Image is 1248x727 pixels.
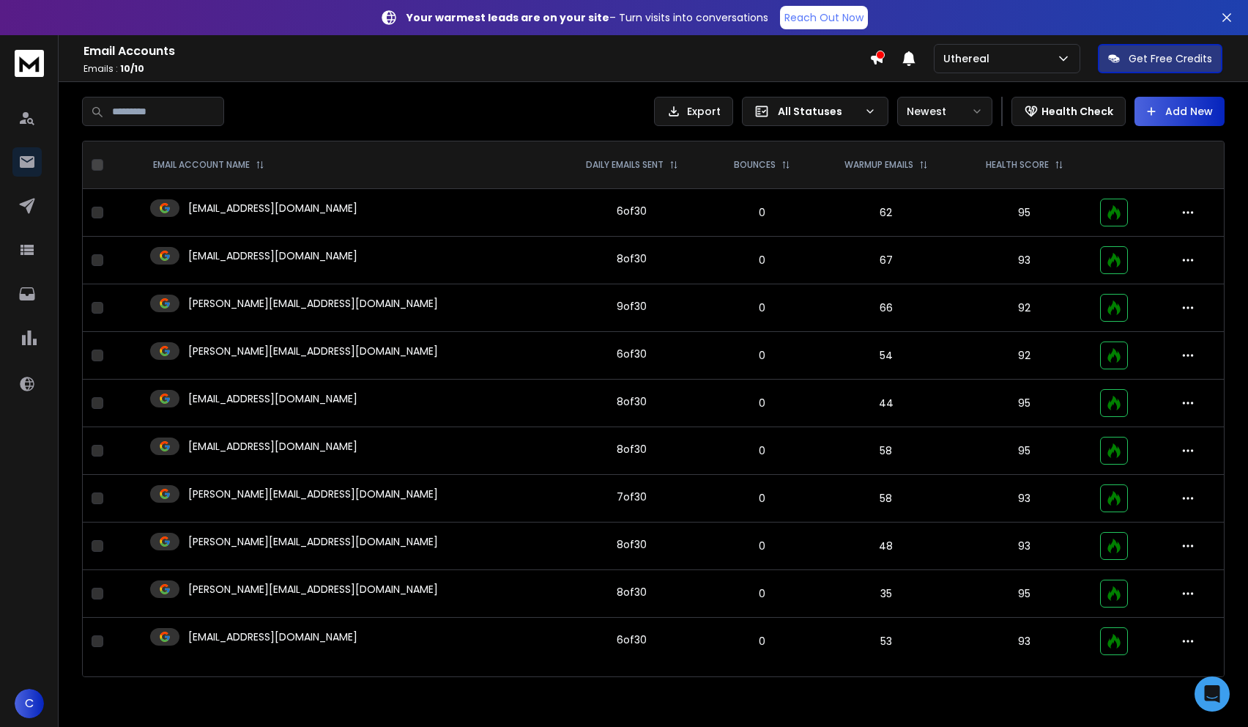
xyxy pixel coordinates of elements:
p: [EMAIL_ADDRESS][DOMAIN_NAME] [188,248,357,263]
div: 8 of 30 [617,251,647,266]
p: 0 [718,253,806,267]
td: 48 [815,523,957,570]
td: 67 [815,237,957,284]
p: Reach Out Now [784,10,863,25]
p: 0 [718,348,806,363]
button: Get Free Credits [1098,44,1222,73]
p: [PERSON_NAME][EMAIL_ADDRESS][DOMAIN_NAME] [188,534,438,549]
td: 92 [957,332,1091,380]
strong: Your warmest leads are on your site [406,10,609,25]
p: [EMAIL_ADDRESS][DOMAIN_NAME] [188,439,357,454]
p: Get Free Credits [1129,51,1212,66]
div: 6 of 30 [617,204,647,218]
p: [EMAIL_ADDRESS][DOMAIN_NAME] [188,630,357,644]
td: 95 [957,189,1091,237]
p: WARMUP EMAILS [844,159,913,171]
div: 7 of 30 [617,490,647,504]
td: 53 [815,618,957,665]
p: [PERSON_NAME][EMAIL_ADDRESS][DOMAIN_NAME] [188,582,438,597]
td: 93 [957,618,1091,665]
td: 54 [815,332,957,380]
p: 0 [718,443,806,458]
div: 8 of 30 [617,442,647,457]
button: C [15,689,44,718]
p: Health Check [1041,104,1113,119]
td: 92 [957,284,1091,332]
td: 95 [957,380,1091,427]
p: 0 [718,634,806,649]
p: Uthereal [943,51,995,66]
p: 0 [718,491,806,506]
td: 66 [815,284,957,332]
a: Reach Out Now [780,6,868,29]
p: – Turn visits into conversations [406,10,768,25]
p: 0 [718,205,806,220]
div: 8 of 30 [617,537,647,552]
p: BOUNCES [734,159,776,171]
p: HEALTH SCORE [986,159,1049,171]
p: 0 [718,396,806,410]
button: Export [654,97,733,126]
td: 93 [957,523,1091,570]
p: 0 [718,300,806,315]
div: 6 of 30 [617,632,647,647]
img: logo [15,50,44,77]
p: [PERSON_NAME][EMAIL_ADDRESS][DOMAIN_NAME] [188,344,438,358]
p: 0 [718,539,806,553]
h1: Email Accounts [83,43,869,60]
div: 6 of 30 [617,347,647,361]
td: 93 [957,237,1091,284]
p: Emails : [83,63,869,75]
td: 58 [815,427,957,475]
button: Newest [897,97,992,126]
p: [PERSON_NAME][EMAIL_ADDRESS][DOMAIN_NAME] [188,487,438,501]
div: EMAIL ACCOUNT NAME [153,159,264,171]
button: Add New [1134,97,1225,126]
p: [PERSON_NAME][EMAIL_ADDRESS][DOMAIN_NAME] [188,296,438,311]
p: All Statuses [778,104,858,119]
div: 8 of 30 [617,394,647,409]
td: 44 [815,380,957,427]
div: 9 of 30 [617,299,647,314]
span: 10 / 10 [120,62,144,75]
td: 95 [957,570,1091,618]
p: DAILY EMAILS SENT [586,159,664,171]
button: Health Check [1011,97,1126,126]
p: 0 [718,586,806,601]
td: 58 [815,475,957,523]
td: 35 [815,570,957,618]
p: [EMAIL_ADDRESS][DOMAIN_NAME] [188,201,357,215]
div: Open Intercom Messenger [1195,676,1230,712]
td: 93 [957,475,1091,523]
div: 8 of 30 [617,585,647,599]
p: [EMAIL_ADDRESS][DOMAIN_NAME] [188,391,357,406]
td: 95 [957,427,1091,475]
td: 62 [815,189,957,237]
